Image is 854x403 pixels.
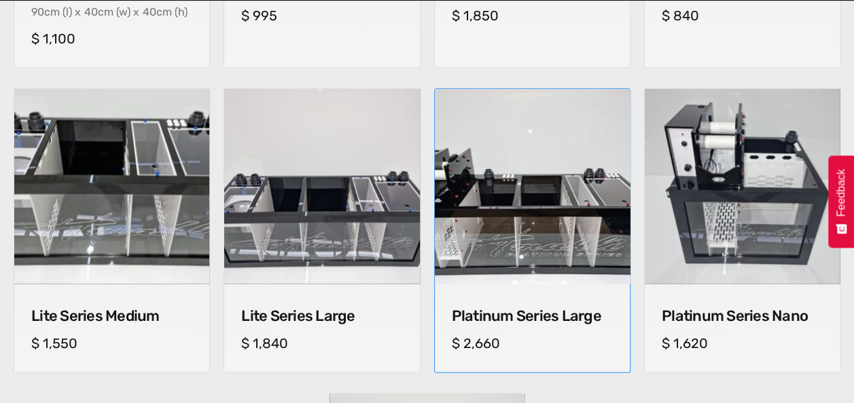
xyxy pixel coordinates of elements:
[14,89,209,284] img: Lite Series Medium
[224,89,419,284] img: Lite Series Large
[84,5,98,18] div: 40
[44,5,81,18] div: cm (l) x
[452,7,613,24] h5: $ 1,850
[434,88,630,372] a: Platinum Series LargePlatinum Series LargePlatinum Series Large$ 2,660
[662,335,823,351] h5: $ 1,620
[241,7,402,24] h5: $ 995
[644,88,840,372] a: Platinum Series NanoPlatinum Series NanoPlatinum Series Nano$ 1,620
[429,84,635,289] img: Platinum Series Large
[98,5,139,18] div: cm (w) x
[662,7,823,24] h5: $ 840
[835,169,847,216] span: Feedback
[452,307,613,325] h4: Platinum Series Large
[224,88,420,372] a: Lite Series LargeLite Series LargeLite Series Large$ 1,840
[241,307,402,325] h4: Lite Series Large
[31,307,192,325] h4: Lite Series Medium
[31,31,192,47] h5: $ 1,100
[662,307,823,325] h4: Platinum Series Nano
[828,155,854,248] button: Feedback - Show survey
[645,89,840,284] img: Platinum Series Nano
[31,5,44,18] div: 90
[156,5,188,18] div: cm (h)
[241,335,402,351] h5: $ 1,840
[31,335,192,351] h5: $ 1,550
[14,88,210,372] a: Lite Series MediumLite Series MediumLite Series Medium$ 1,550
[143,5,156,18] div: 40
[452,335,613,351] h5: $ 2,660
